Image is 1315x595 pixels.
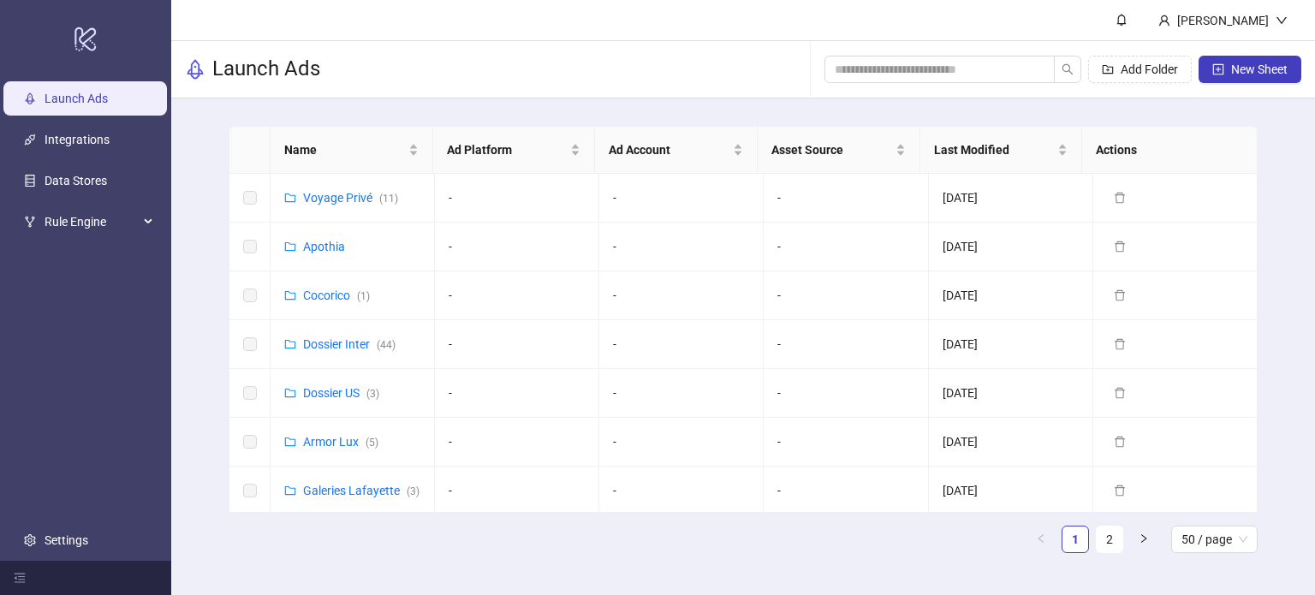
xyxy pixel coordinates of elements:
[377,339,396,351] span: ( 44 )
[1116,14,1128,26] span: bell
[1130,526,1157,553] button: right
[1062,526,1089,553] li: 1
[1114,387,1126,399] span: delete
[599,174,764,223] td: -
[357,290,370,302] span: ( 1 )
[284,140,405,159] span: Name
[14,572,26,584] span: menu-fold
[303,191,398,205] a: Voyage Privé(11)
[771,140,892,159] span: Asset Source
[45,92,108,105] a: Launch Ads
[24,216,36,228] span: fork
[185,59,205,80] span: rocket
[1062,527,1088,552] a: 1
[929,369,1093,418] td: [DATE]
[435,223,599,271] td: -
[1114,241,1126,253] span: delete
[764,369,928,418] td: -
[1062,63,1074,75] span: search
[934,140,1055,159] span: Last Modified
[1114,192,1126,204] span: delete
[435,271,599,320] td: -
[1027,526,1055,553] button: left
[1102,63,1114,75] span: folder-add
[1097,527,1122,552] a: 2
[1114,338,1126,350] span: delete
[433,127,596,174] th: Ad Platform
[1158,15,1170,27] span: user
[764,271,928,320] td: -
[599,223,764,271] td: -
[929,418,1093,467] td: [DATE]
[447,140,568,159] span: Ad Platform
[284,436,296,448] span: folder
[303,484,419,497] a: Galeries Lafayette(3)
[764,174,928,223] td: -
[1170,11,1276,30] div: [PERSON_NAME]
[1036,533,1046,544] span: left
[379,193,398,205] span: ( 11 )
[303,386,379,400] a: Dossier US(3)
[212,56,320,83] h3: Launch Ads
[764,223,928,271] td: -
[929,271,1093,320] td: [DATE]
[764,418,928,467] td: -
[1082,127,1245,174] th: Actions
[1139,533,1149,544] span: right
[435,467,599,515] td: -
[599,369,764,418] td: -
[435,174,599,223] td: -
[284,338,296,350] span: folder
[599,320,764,369] td: -
[1096,526,1123,553] li: 2
[284,289,296,301] span: folder
[435,418,599,467] td: -
[435,320,599,369] td: -
[599,271,764,320] td: -
[271,127,433,174] th: Name
[284,485,296,497] span: folder
[929,174,1093,223] td: [DATE]
[1114,485,1126,497] span: delete
[284,192,296,204] span: folder
[764,320,928,369] td: -
[45,133,110,146] a: Integrations
[1088,56,1192,83] button: Add Folder
[1199,56,1301,83] button: New Sheet
[764,467,928,515] td: -
[609,140,729,159] span: Ad Account
[284,241,296,253] span: folder
[303,289,370,302] a: Cocorico(1)
[303,337,396,351] a: Dossier Inter(44)
[1171,526,1258,553] div: Page Size
[929,467,1093,515] td: [DATE]
[1181,527,1247,552] span: 50 / page
[1027,526,1055,553] li: Previous Page
[366,388,379,400] span: ( 3 )
[599,467,764,515] td: -
[1231,62,1288,76] span: New Sheet
[45,174,107,187] a: Data Stores
[1276,15,1288,27] span: down
[1114,289,1126,301] span: delete
[1121,62,1178,76] span: Add Folder
[920,127,1083,174] th: Last Modified
[45,205,139,239] span: Rule Engine
[284,387,296,399] span: folder
[1114,436,1126,448] span: delete
[595,127,758,174] th: Ad Account
[435,369,599,418] td: -
[303,240,345,253] a: Apothia
[929,223,1093,271] td: [DATE]
[366,437,378,449] span: ( 5 )
[45,533,88,547] a: Settings
[1212,63,1224,75] span: plus-square
[303,435,378,449] a: Armor Lux(5)
[1130,526,1157,553] li: Next Page
[758,127,920,174] th: Asset Source
[599,418,764,467] td: -
[929,320,1093,369] td: [DATE]
[407,485,419,497] span: ( 3 )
